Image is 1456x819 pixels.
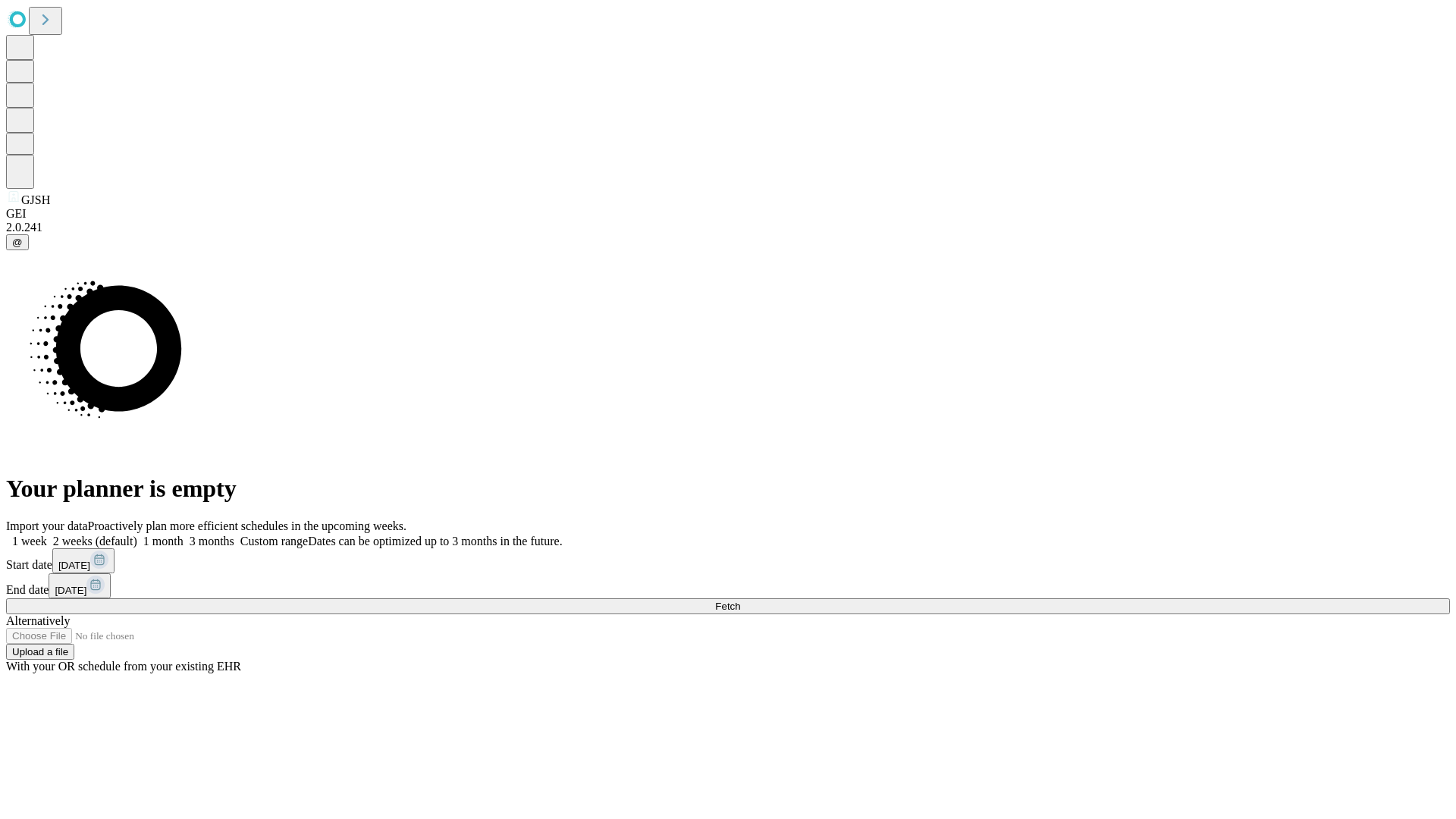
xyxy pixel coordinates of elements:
div: End date [6,573,1450,598]
span: With your OR schedule from your existing EHR [6,660,241,673]
span: 3 months [190,535,234,548]
span: 2 weeks (default) [53,535,137,548]
button: Fetch [6,598,1450,614]
button: [DATE] [52,548,115,573]
span: [DATE] [58,560,90,571]
span: Alternatively [6,614,70,627]
span: Fetch [715,601,740,612]
span: 1 week [12,535,47,548]
span: Import your data [6,519,88,532]
span: GJSH [21,193,50,206]
button: [DATE] [49,573,111,598]
h1: Your planner is empty [6,475,1450,503]
button: @ [6,234,29,250]
span: Dates can be optimized up to 3 months in the future. [308,535,562,548]
div: Start date [6,548,1450,573]
span: [DATE] [55,585,86,596]
div: 2.0.241 [6,221,1450,234]
span: 1 month [143,535,184,548]
span: Custom range [240,535,308,548]
button: Upload a file [6,644,74,660]
span: Proactively plan more efficient schedules in the upcoming weeks. [88,519,406,532]
div: GEI [6,207,1450,221]
span: @ [12,237,23,248]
